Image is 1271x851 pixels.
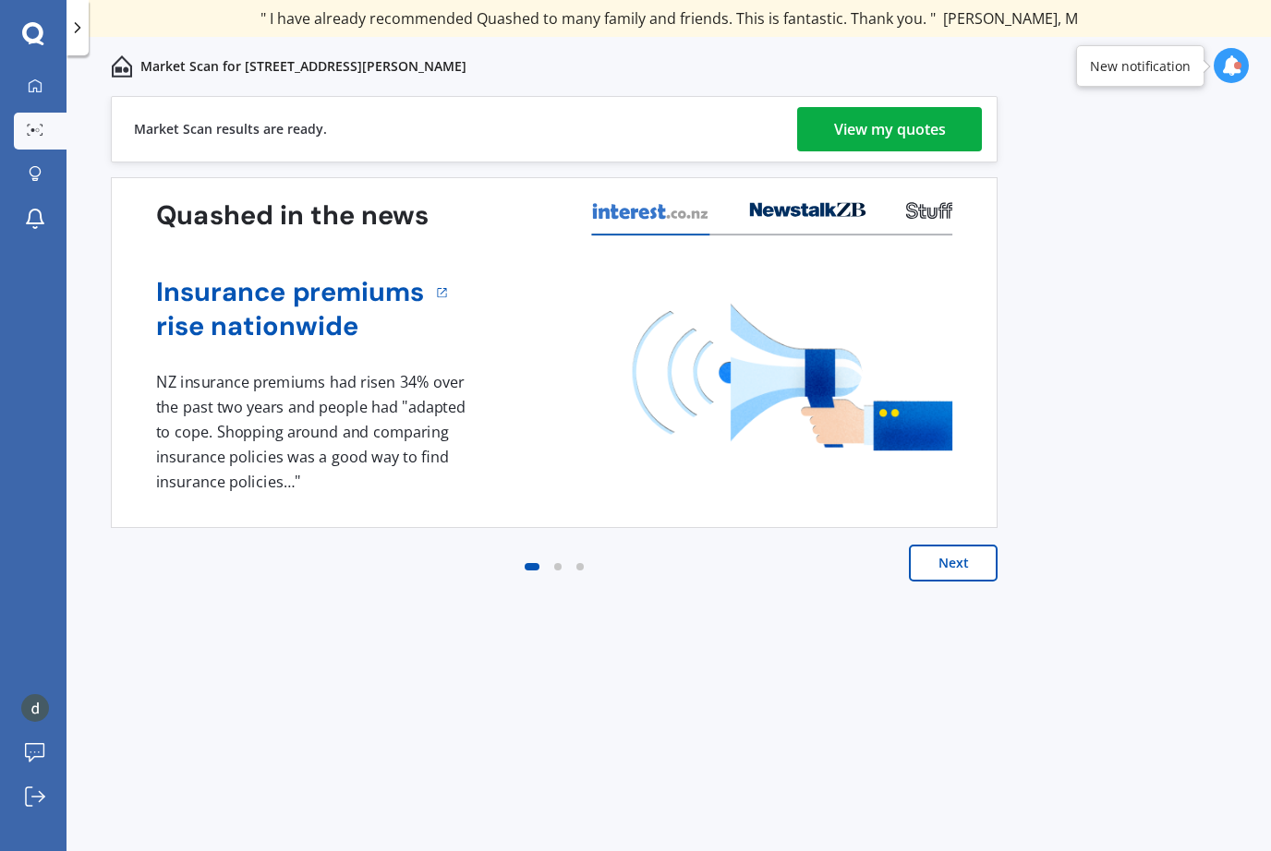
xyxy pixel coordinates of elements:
[111,55,133,78] img: home-and-contents.b802091223b8502ef2dd.svg
[633,304,952,450] img: media image
[134,97,327,162] div: Market Scan results are ready.
[140,57,466,76] p: Market Scan for [STREET_ADDRESS][PERSON_NAME]
[909,545,998,581] button: Next
[156,370,472,494] div: NZ insurance premiums had risen 34% over the past two years and people had "adapted to cope. Shop...
[1090,57,1191,76] div: New notification
[156,275,425,309] a: Insurance premiums
[156,309,425,343] a: rise nationwide
[21,694,49,722] img: ACg8ocLTmwoDxzyDORUiVWQRVEpTbMi_tzD88ERWYSxGSn78ZVkH4Q=s96-c
[834,107,946,151] div: View my quotes
[156,198,429,233] h3: Quashed in the news
[797,107,982,151] a: View my quotes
